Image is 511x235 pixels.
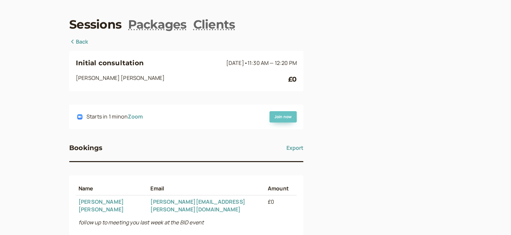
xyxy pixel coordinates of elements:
[148,182,265,195] th: Email
[69,16,121,33] a: Sessions
[150,198,245,213] a: [PERSON_NAME][EMAIL_ADDRESS][PERSON_NAME][DOMAIN_NAME]
[79,219,204,226] i: follow up to meeting you last week at the BID event
[248,59,297,67] span: 11:30 AM — 12:20 PM
[69,38,88,46] a: Back
[76,58,224,68] h3: Initial consultation
[128,113,143,120] a: Zoom
[269,111,297,122] a: Join now
[193,16,235,33] a: Clients
[86,113,143,121] div: Starts in 1 min on
[79,198,124,213] a: [PERSON_NAME] [PERSON_NAME]
[265,195,291,216] td: £0
[76,182,148,195] th: Name
[128,16,186,33] a: Packages
[244,59,248,67] span: •
[265,182,291,195] th: Amount
[77,114,83,119] img: integrations-zoom-icon.png
[69,142,103,153] h3: Bookings
[226,59,297,67] span: [DATE]
[286,142,303,153] button: Export
[76,74,288,85] div: [PERSON_NAME] [PERSON_NAME]
[478,203,511,235] iframe: Chat Widget
[288,74,297,85] div: £0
